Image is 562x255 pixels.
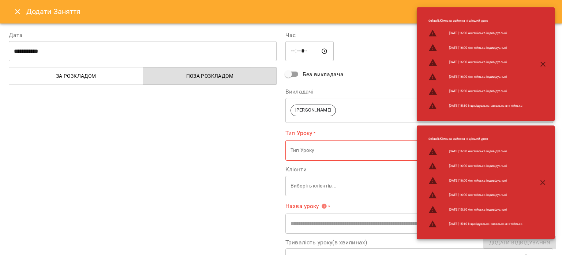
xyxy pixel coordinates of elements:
[423,144,528,159] li: [DATE] 16:30 Англійська індивідуальні
[321,203,327,209] svg: Вкажіть назву уроку або виберіть клієнтів
[9,3,26,21] button: Close
[285,32,553,38] label: Час
[147,72,273,80] span: Поза розкладом
[423,55,528,70] li: [DATE] 16:00 Англійська індивідуальні
[423,70,528,84] li: [DATE] 16:00 Англійська індивідуальні
[423,40,528,55] li: [DATE] 16:00 Англійська індивідуальні
[423,26,528,41] li: [DATE] 16:30 Англійська індивідуальні
[423,134,528,144] li: default : Кімната зайнята під інший урок
[423,15,528,26] li: default : Кімната зайнята під інший урок
[285,140,553,161] div: Тип Уроку
[291,107,336,114] span: [PERSON_NAME]
[26,6,553,17] h6: Додати Заняття
[14,72,139,80] span: За розкладом
[285,240,553,245] label: Тривалість уроку(в хвилинах)
[143,67,277,85] button: Поза розкладом
[423,159,528,174] li: [DATE] 16:00 Англійська індивідуальні
[423,84,528,99] li: [DATE] 15:30 Англійська індивідуальні
[9,32,277,38] label: Дата
[423,202,528,217] li: [DATE] 15:30 Англійська індивідуальні
[423,217,528,232] li: [DATE] 15:10 Індивідуальна загальна англійська
[285,129,553,137] label: Тип Уроку
[9,67,143,85] button: За розкладом
[285,175,553,196] div: Виберіть клієнтів...
[285,203,327,209] span: Назва уроку
[423,99,528,113] li: [DATE] 15:10 Індивідуальна загальна англійська
[285,167,553,172] label: Клієнти
[423,173,528,188] li: [DATE] 16:00 Англійська індивідуальні
[285,89,553,95] label: Викладачі
[291,182,542,190] p: Виберіть клієнтів...
[291,147,542,154] p: Тип Уроку
[303,70,344,79] span: Без викладача
[285,98,553,123] div: [PERSON_NAME]
[423,188,528,203] li: [DATE] 16:00 Англійська індивідуальні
